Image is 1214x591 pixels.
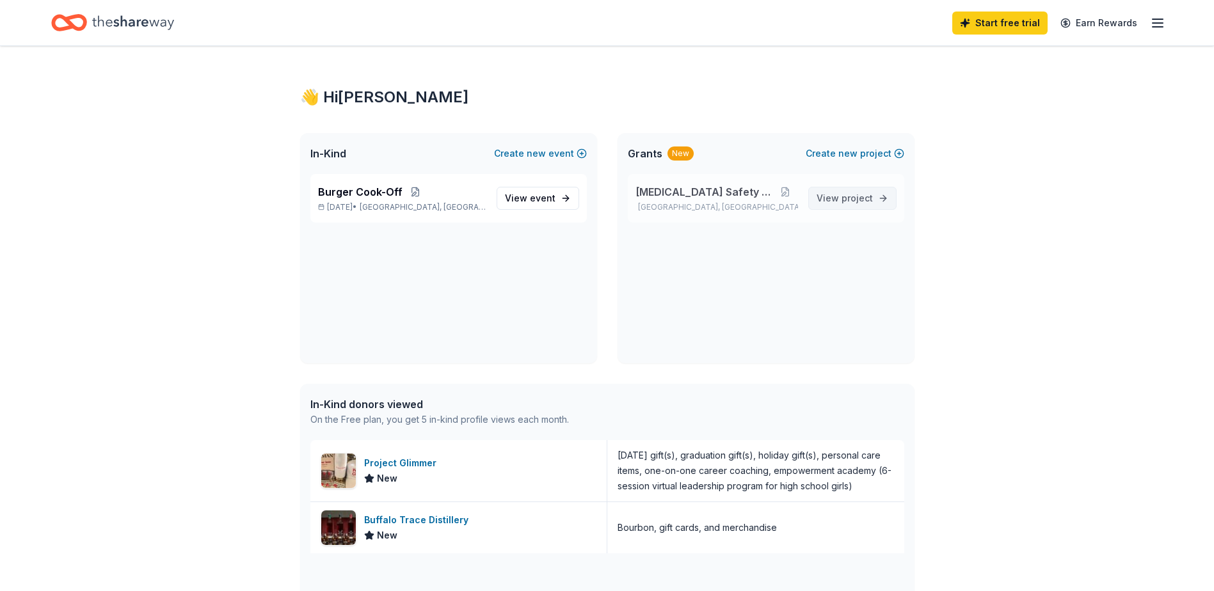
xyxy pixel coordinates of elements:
[310,146,346,161] span: In-Kind
[635,184,774,200] span: [MEDICAL_DATA] Safety Net
[817,191,873,206] span: View
[952,12,1048,35] a: Start free trial
[806,146,904,161] button: Createnewproject
[377,528,397,543] span: New
[842,193,873,203] span: project
[321,453,356,488] img: Image for Project Glimmer
[51,8,174,38] a: Home
[530,193,555,203] span: event
[494,146,587,161] button: Createnewevent
[497,187,579,210] a: View event
[1053,12,1145,35] a: Earn Rewards
[318,184,403,200] span: Burger Cook-Off
[318,202,486,212] p: [DATE] •
[667,146,694,161] div: New
[527,146,546,161] span: new
[838,146,858,161] span: new
[310,412,569,427] div: On the Free plan, you get 5 in-kind profile views each month.
[618,520,777,535] div: Bourbon, gift cards, and merchandise
[628,146,662,161] span: Grants
[300,87,914,107] div: 👋 Hi [PERSON_NAME]
[321,510,356,545] img: Image for Buffalo Trace Distillery
[364,512,474,528] div: Buffalo Trace Distillery
[360,202,486,212] span: [GEOGRAPHIC_DATA], [GEOGRAPHIC_DATA]
[808,187,897,210] a: View project
[505,191,555,206] span: View
[618,448,894,494] div: [DATE] gift(s), graduation gift(s), holiday gift(s), personal care items, one-on-one career coach...
[635,202,798,212] p: [GEOGRAPHIC_DATA], [GEOGRAPHIC_DATA]
[377,471,397,486] span: New
[310,397,569,412] div: In-Kind donors viewed
[364,455,442,471] div: Project Glimmer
